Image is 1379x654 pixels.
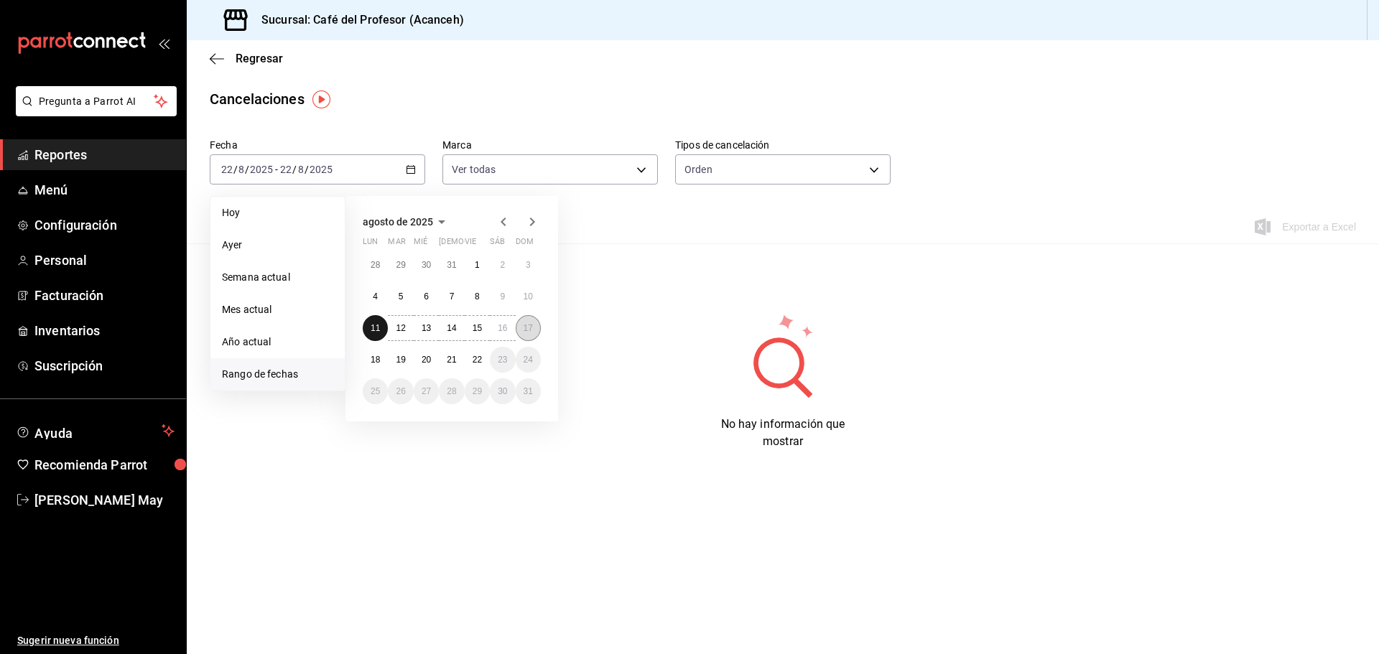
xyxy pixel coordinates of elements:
button: 12 de agosto de 2025 [388,315,413,341]
span: / [292,164,297,175]
img: Tooltip marker [312,90,330,108]
button: 29 de julio de 2025 [388,252,413,278]
button: 31 de julio de 2025 [439,252,464,278]
span: / [233,164,238,175]
button: 4 de agosto de 2025 [363,284,388,309]
span: Inventarios [34,321,175,340]
button: 5 de agosto de 2025 [388,284,413,309]
span: Mes actual [222,302,333,317]
button: 27 de agosto de 2025 [414,378,439,404]
span: Pregunta a Parrot AI [39,94,154,109]
button: 14 de agosto de 2025 [439,315,464,341]
button: 28 de julio de 2025 [363,252,388,278]
button: 17 de agosto de 2025 [516,315,541,341]
span: Facturación [34,286,175,305]
button: 9 de agosto de 2025 [490,284,515,309]
abbr: 26 de agosto de 2025 [396,386,405,396]
label: Marca [442,140,658,150]
span: Regresar [236,52,283,65]
button: 11 de agosto de 2025 [363,315,388,341]
button: agosto de 2025 [363,213,450,230]
span: [PERSON_NAME] May [34,490,175,510]
button: Pregunta a Parrot AI [16,86,177,116]
input: -- [238,164,245,175]
button: 10 de agosto de 2025 [516,284,541,309]
abbr: 28 de agosto de 2025 [447,386,456,396]
button: 2 de agosto de 2025 [490,252,515,278]
label: Tipos de cancelación [675,140,891,150]
button: 8 de agosto de 2025 [465,284,490,309]
abbr: 24 de agosto de 2025 [524,355,533,365]
button: 24 de agosto de 2025 [516,347,541,373]
abbr: 20 de agosto de 2025 [422,355,431,365]
input: ---- [309,164,333,175]
button: 29 de agosto de 2025 [465,378,490,404]
button: 23 de agosto de 2025 [490,347,515,373]
button: 3 de agosto de 2025 [516,252,541,278]
abbr: 7 de agosto de 2025 [450,291,455,302]
a: Pregunta a Parrot AI [10,104,177,119]
abbr: 18 de agosto de 2025 [371,355,380,365]
span: Rango de fechas [222,367,333,382]
button: 21 de agosto de 2025 [439,347,464,373]
abbr: 22 de agosto de 2025 [473,355,482,365]
div: Cancelaciones [210,88,305,110]
button: open_drawer_menu [158,37,170,49]
abbr: 13 de agosto de 2025 [422,323,431,333]
button: 7 de agosto de 2025 [439,284,464,309]
input: -- [279,164,292,175]
span: Año actual [222,335,333,350]
abbr: 28 de julio de 2025 [371,260,380,270]
abbr: 29 de agosto de 2025 [473,386,482,396]
button: 22 de agosto de 2025 [465,347,490,373]
button: 26 de agosto de 2025 [388,378,413,404]
abbr: 3 de agosto de 2025 [526,260,531,270]
button: 6 de agosto de 2025 [414,284,439,309]
button: 28 de agosto de 2025 [439,378,464,404]
h3: Sucursal: Café del Profesor (Acanceh) [250,11,464,29]
abbr: jueves [439,237,524,252]
button: 19 de agosto de 2025 [388,347,413,373]
span: agosto de 2025 [363,216,433,228]
span: No hay información que mostrar [721,417,845,448]
span: Sugerir nueva función [17,633,175,648]
abbr: 29 de julio de 2025 [396,260,405,270]
abbr: 21 de agosto de 2025 [447,355,456,365]
span: Hoy [222,205,333,220]
abbr: 9 de agosto de 2025 [500,291,505,302]
abbr: viernes [465,237,476,252]
abbr: 16 de agosto de 2025 [498,323,507,333]
button: Regresar [210,52,283,65]
abbr: 17 de agosto de 2025 [524,323,533,333]
span: Suscripción [34,356,175,375]
abbr: 30 de julio de 2025 [422,260,431,270]
abbr: sábado [490,237,505,252]
span: Reportes [34,145,175,164]
input: -- [220,164,233,175]
abbr: 15 de agosto de 2025 [473,323,482,333]
abbr: 6 de agosto de 2025 [424,291,429,302]
input: -- [297,164,305,175]
abbr: 8 de agosto de 2025 [475,291,480,302]
label: Fecha [210,140,425,150]
button: 20 de agosto de 2025 [414,347,439,373]
abbr: 12 de agosto de 2025 [396,323,405,333]
button: 1 de agosto de 2025 [465,252,490,278]
span: / [305,164,309,175]
span: Semana actual [222,270,333,285]
button: 25 de agosto de 2025 [363,378,388,404]
span: / [245,164,249,175]
abbr: 11 de agosto de 2025 [371,323,380,333]
span: Menú [34,180,175,200]
abbr: domingo [516,237,534,252]
abbr: 27 de agosto de 2025 [422,386,431,396]
abbr: 31 de agosto de 2025 [524,386,533,396]
button: 13 de agosto de 2025 [414,315,439,341]
abbr: 30 de agosto de 2025 [498,386,507,396]
abbr: 1 de agosto de 2025 [475,260,480,270]
button: 30 de agosto de 2025 [490,378,515,404]
abbr: 2 de agosto de 2025 [500,260,505,270]
span: Ayer [222,238,333,253]
span: Personal [34,251,175,270]
button: 16 de agosto de 2025 [490,315,515,341]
